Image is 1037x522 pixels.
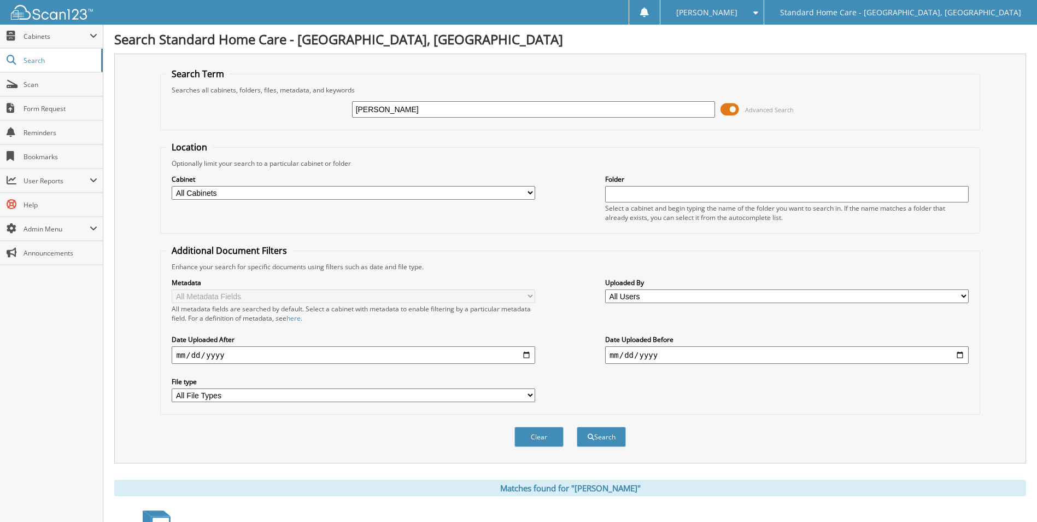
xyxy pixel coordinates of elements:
[24,32,90,41] span: Cabinets
[166,245,292,257] legend: Additional Document Filters
[172,346,535,364] input: start
[24,248,97,258] span: Announcements
[24,128,97,137] span: Reminders
[24,176,90,185] span: User Reports
[605,278,969,287] label: Uploaded By
[166,68,230,80] legend: Search Term
[166,141,213,153] legend: Location
[114,480,1026,496] div: Matches found for "[PERSON_NAME]"
[172,175,535,184] label: Cabinet
[166,85,974,95] div: Searches all cabinets, folders, files, metadata, and keywords
[780,9,1021,16] span: Standard Home Care - [GEOGRAPHIC_DATA], [GEOGRAPHIC_DATA]
[24,152,97,161] span: Bookmarks
[172,278,535,287] label: Metadata
[172,304,535,323] div: All metadata fields are searched by default. Select a cabinet with metadata to enable filtering b...
[605,335,969,344] label: Date Uploaded Before
[286,314,301,323] a: here
[24,56,96,65] span: Search
[605,346,969,364] input: end
[605,175,969,184] label: Folder
[24,200,97,210] span: Help
[514,427,564,447] button: Clear
[24,104,97,113] span: Form Request
[172,377,535,386] label: File type
[114,30,1026,48] h1: Search Standard Home Care - [GEOGRAPHIC_DATA], [GEOGRAPHIC_DATA]
[166,159,974,168] div: Optionally limit your search to a particular cabinet or folder
[166,262,974,271] div: Enhance your search for specific documents using filters such as date and file type.
[605,204,969,222] div: Select a cabinet and begin typing the name of the folder you want to search in. If the name match...
[745,106,794,114] span: Advanced Search
[676,9,737,16] span: [PERSON_NAME]
[24,80,97,89] span: Scan
[577,427,626,447] button: Search
[11,5,93,20] img: scan123-logo-white.svg
[172,335,535,344] label: Date Uploaded After
[24,224,90,234] span: Admin Menu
